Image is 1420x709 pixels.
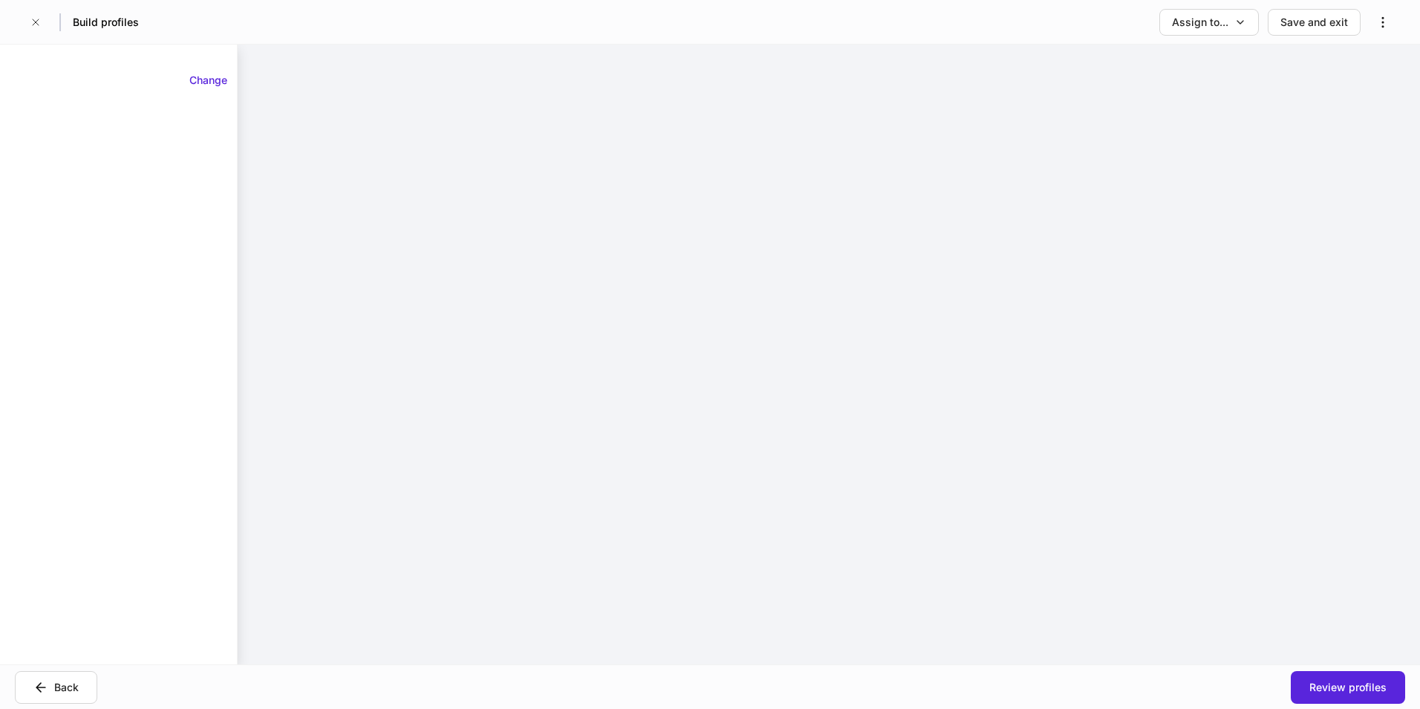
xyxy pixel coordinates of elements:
div: Review profiles [1309,680,1387,695]
h5: Build profiles [73,15,139,30]
div: Back [54,680,79,695]
button: Change [180,68,237,92]
div: Save and exit [1280,15,1348,30]
button: Back [15,671,97,704]
button: Save and exit [1268,9,1361,36]
div: Assign to... [1172,15,1228,30]
button: Review profiles [1291,671,1405,704]
div: Change [189,73,227,88]
button: Assign to... [1159,9,1259,36]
